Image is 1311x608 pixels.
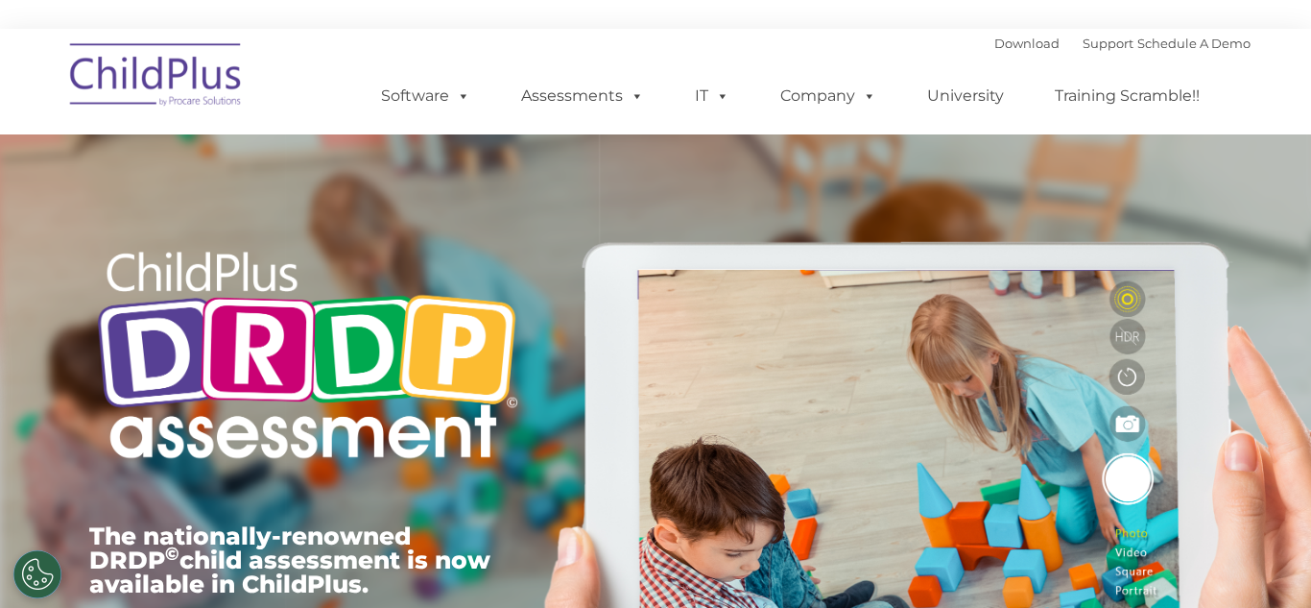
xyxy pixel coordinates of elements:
[908,77,1023,115] a: University
[994,36,1060,51] a: Download
[761,77,895,115] a: Company
[165,543,179,565] sup: ©
[60,30,252,126] img: ChildPlus by Procare Solutions
[1036,77,1219,115] a: Training Scramble!!
[13,550,61,598] button: Cookies Settings
[1137,36,1251,51] a: Schedule A Demo
[502,77,663,115] a: Assessments
[676,77,749,115] a: IT
[89,522,490,598] span: The nationally-renowned DRDP child assessment is now available in ChildPlus.
[89,226,525,491] img: Copyright - DRDP Logo Light
[994,36,1251,51] font: |
[1083,36,1133,51] a: Support
[362,77,489,115] a: Software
